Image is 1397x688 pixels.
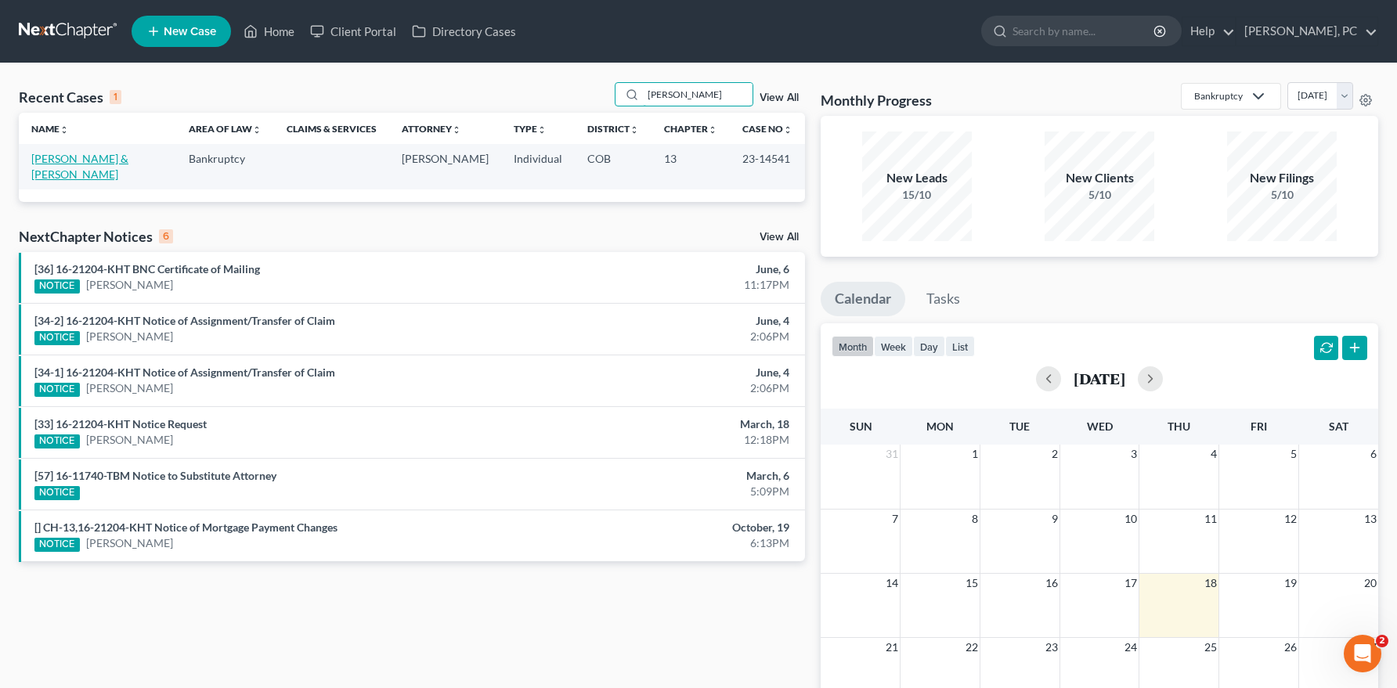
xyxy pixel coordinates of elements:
[630,125,639,135] i: unfold_more
[783,125,792,135] i: unfold_more
[548,277,789,293] div: 11:17PM
[1363,510,1378,528] span: 13
[34,521,338,534] a: [] CH-13,16-21204-KHT Notice of Mortgage Payment Changes
[548,365,789,380] div: June, 4
[34,417,207,430] a: [33] 16-21204-KHT Notice Request
[34,434,80,448] div: NOTICE
[402,123,461,135] a: Attorneyunfold_more
[34,366,335,379] a: [34-1] 16-21204-KHT Notice of Assignment/Transfer of Claim
[1369,445,1378,463] span: 6
[34,538,80,552] div: NOTICE
[548,535,789,551] div: 6:13PM
[884,638,900,657] span: 21
[34,331,80,345] div: NOTICE
[548,468,789,484] div: March, 6
[862,187,972,203] div: 15/10
[708,125,717,135] i: unfold_more
[548,484,789,499] div: 5:09PM
[1203,574,1218,593] span: 18
[86,277,173,293] a: [PERSON_NAME]
[1009,420,1030,433] span: Tue
[236,17,302,45] a: Home
[1194,89,1243,103] div: Bankruptcy
[832,336,874,357] button: month
[1050,445,1059,463] span: 2
[1363,574,1378,593] span: 20
[1203,510,1218,528] span: 11
[274,113,389,144] th: Claims & Services
[164,26,216,38] span: New Case
[862,169,972,187] div: New Leads
[1289,445,1298,463] span: 5
[1044,574,1059,593] span: 16
[31,152,128,181] a: [PERSON_NAME] & [PERSON_NAME]
[252,125,262,135] i: unfold_more
[1283,638,1298,657] span: 26
[86,329,173,344] a: [PERSON_NAME]
[34,262,260,276] a: [36] 16-21204-KHT BNC Certificate of Mailing
[34,383,80,397] div: NOTICE
[760,232,799,243] a: View All
[1251,420,1267,433] span: Fri
[86,432,173,448] a: [PERSON_NAME]
[548,520,789,535] div: October, 19
[110,90,121,104] div: 1
[501,144,575,189] td: Individual
[537,125,547,135] i: unfold_more
[1013,16,1156,45] input: Search by name...
[643,83,753,106] input: Search by name...
[1209,445,1218,463] span: 4
[514,123,547,135] a: Typeunfold_more
[34,469,276,482] a: [57] 16-11740-TBM Notice to Substitute Attorney
[821,91,932,110] h3: Monthly Progress
[189,123,262,135] a: Area of Lawunfold_more
[1045,169,1154,187] div: New Clients
[1074,370,1125,387] h2: [DATE]
[874,336,913,357] button: week
[970,510,980,528] span: 8
[1344,635,1381,672] iframe: Intercom live chat
[970,445,980,463] span: 1
[1044,638,1059,657] span: 23
[176,144,274,189] td: Bankruptcy
[1045,187,1154,203] div: 5/10
[302,17,404,45] a: Client Portal
[884,574,900,593] span: 14
[1329,420,1348,433] span: Sat
[730,144,805,189] td: 23-14541
[34,486,80,500] div: NOTICE
[548,329,789,344] div: 2:06PM
[587,123,639,135] a: Districtunfold_more
[1123,574,1139,593] span: 17
[890,510,900,528] span: 7
[1203,638,1218,657] span: 25
[664,123,717,135] a: Chapterunfold_more
[913,336,945,357] button: day
[912,282,974,316] a: Tasks
[821,282,905,316] a: Calendar
[1123,638,1139,657] span: 24
[548,380,789,396] div: 2:06PM
[548,261,789,277] div: June, 6
[1087,420,1113,433] span: Wed
[1283,574,1298,593] span: 19
[1182,17,1235,45] a: Help
[159,229,173,243] div: 6
[926,420,954,433] span: Mon
[34,314,335,327] a: [34-2] 16-21204-KHT Notice of Assignment/Transfer of Claim
[884,445,900,463] span: 31
[389,144,501,189] td: [PERSON_NAME]
[760,92,799,103] a: View All
[86,380,173,396] a: [PERSON_NAME]
[86,535,173,551] a: [PERSON_NAME]
[1236,17,1377,45] a: [PERSON_NAME], PC
[1376,635,1388,647] span: 2
[742,123,792,135] a: Case Nounfold_more
[19,88,121,106] div: Recent Cases
[1129,445,1139,463] span: 3
[31,123,69,135] a: Nameunfold_more
[1168,420,1190,433] span: Thu
[548,416,789,432] div: March, 18
[452,125,461,135] i: unfold_more
[1227,169,1337,187] div: New Filings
